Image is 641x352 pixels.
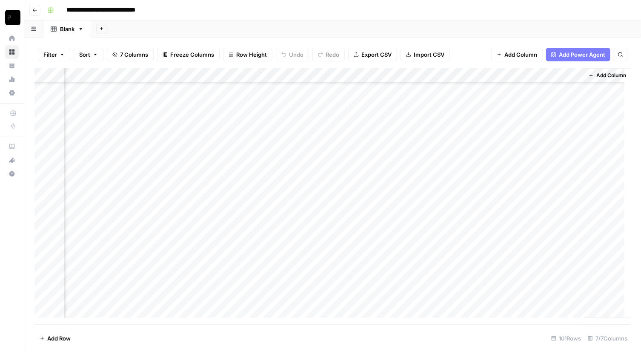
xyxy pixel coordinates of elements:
[326,50,339,59] span: Redo
[401,48,450,61] button: Import CSV
[546,48,610,61] button: Add Power Agent
[584,332,631,345] div: 7/7 Columns
[5,153,19,167] button: What's new?
[312,48,345,61] button: Redo
[5,59,19,72] a: Your Data
[5,7,19,28] button: Workspace: Paragon Intel - Copyediting
[5,10,20,25] img: Paragon Intel - Copyediting Logo
[5,45,19,59] a: Browse
[348,48,397,61] button: Export CSV
[361,50,392,59] span: Export CSV
[5,72,19,86] a: Usage
[38,48,70,61] button: Filter
[157,48,220,61] button: Freeze Columns
[79,50,90,59] span: Sort
[585,70,630,81] button: Add Column
[236,50,267,59] span: Row Height
[74,48,103,61] button: Sort
[504,50,537,59] span: Add Column
[276,48,309,61] button: Undo
[107,48,154,61] button: 7 Columns
[60,25,74,33] div: Blank
[5,32,19,45] a: Home
[559,50,605,59] span: Add Power Agent
[43,20,91,38] a: Blank
[5,140,19,153] a: AirOps Academy
[414,50,444,59] span: Import CSV
[43,50,57,59] span: Filter
[34,332,76,345] button: Add Row
[6,154,18,167] div: What's new?
[223,48,272,61] button: Row Height
[47,334,71,343] span: Add Row
[120,50,148,59] span: 7 Columns
[491,48,543,61] button: Add Column
[170,50,214,59] span: Freeze Columns
[548,332,584,345] div: 101 Rows
[596,72,626,79] span: Add Column
[5,167,19,181] button: Help + Support
[289,50,303,59] span: Undo
[5,86,19,100] a: Settings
